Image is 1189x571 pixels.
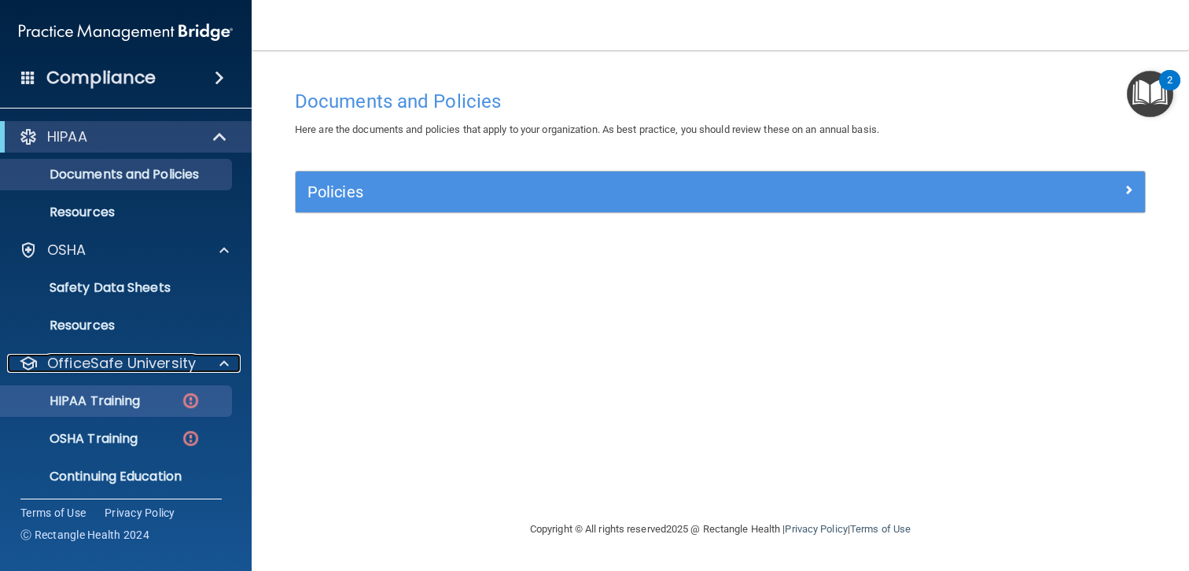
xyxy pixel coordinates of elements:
a: Terms of Use [20,505,86,521]
div: Copyright © All rights reserved 2025 @ Rectangle Health | | [433,504,1007,554]
p: OfficeSafe University [47,354,196,373]
p: Resources [10,204,225,220]
p: HIPAA Training [10,393,140,409]
p: Resources [10,318,225,333]
span: Ⓒ Rectangle Health 2024 [20,527,149,543]
span: Here are the documents and policies that apply to your organization. As best practice, you should... [295,123,879,135]
button: Open Resource Center, 2 new notifications [1127,71,1173,117]
h5: Policies [307,183,921,201]
a: Privacy Policy [105,505,175,521]
p: Safety Data Sheets [10,280,225,296]
a: OSHA [19,241,229,260]
h4: Compliance [46,67,156,89]
img: danger-circle.6113f641.png [181,429,201,448]
iframe: Drift Widget Chat Controller [917,470,1170,533]
a: OfficeSafe University [19,354,229,373]
a: Policies [307,179,1133,204]
img: PMB logo [19,17,233,48]
p: Documents and Policies [10,167,225,182]
a: Privacy Policy [785,523,847,535]
p: OSHA Training [10,431,138,447]
p: OSHA [47,241,87,260]
img: danger-circle.6113f641.png [181,391,201,411]
div: 2 [1167,80,1172,101]
h4: Documents and Policies [295,91,1146,112]
p: Continuing Education [10,469,225,484]
a: HIPAA [19,127,228,146]
p: HIPAA [47,127,87,146]
a: Terms of Use [850,523,911,535]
